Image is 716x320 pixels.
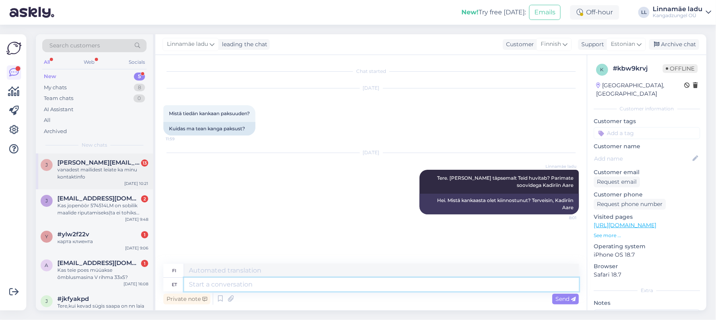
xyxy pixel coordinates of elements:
div: Private note [163,294,210,304]
div: Kas teie poes müüakse õmblusmasina V rihma 33x5? [57,267,148,281]
div: [DATE] 10:21 [124,181,148,187]
p: Safari 18.7 [594,271,700,279]
p: Customer email [594,168,700,177]
div: Customer [503,40,534,49]
div: New [44,73,56,80]
span: Tere. [PERSON_NAME] täpsemalt Teid huvitab? Parimate soovidega Kadiriin Aare [437,175,575,188]
span: k [600,67,604,73]
div: 1 [141,260,148,267]
div: 5 [134,73,145,80]
div: Off-hour [570,5,619,20]
div: # kbw9krvj [613,64,663,73]
div: Hei. Mistä kankaasta olet kiinnostunut? Terveisin, Kadiriin Aare [420,194,579,214]
p: iPhone OS 18.7 [594,251,700,259]
div: Team chats [44,94,73,102]
p: Customer phone [594,190,700,199]
div: Extra [594,287,700,294]
input: Add name [594,154,691,163]
div: Support [578,40,604,49]
p: Customer name [594,142,700,151]
div: Kuidas ma tean kanga paksust? [163,122,255,135]
div: Kangadzungel OÜ [653,12,702,19]
div: 1 [141,231,148,238]
div: AI Assistant [44,106,73,114]
span: New chats [82,141,107,149]
span: j [45,298,48,304]
div: Socials [127,57,147,67]
span: 11:59 [166,136,196,142]
div: Try free [DATE]: [461,8,526,17]
div: All [44,116,51,124]
p: Visited pages [594,213,700,221]
div: LL [638,7,649,18]
div: Archive chat [649,39,699,50]
div: My chats [44,84,67,92]
span: Search customers [49,41,100,50]
div: 0 [133,94,145,102]
span: Mistä tiedän kankaan paksuuden? [169,110,250,116]
div: leading the chat [219,40,267,49]
span: Send [555,295,576,302]
span: A [45,262,49,268]
p: Browser [594,262,700,271]
div: fi [173,264,177,277]
div: Kas jopenöör 574514LM on sobilik maalide riputamiseks(ta ei tohiks [PERSON_NAME])? [PERSON_NAME] ... [57,202,148,216]
div: [DATE] 9:48 [125,216,148,222]
span: Linnamäe ladu [545,163,577,169]
img: Askly Logo [6,41,22,56]
span: Offline [663,64,698,73]
div: Archived [44,128,67,135]
p: Customer tags [594,117,700,126]
span: joel@jodezi.com [57,159,140,166]
div: [DATE] [163,149,579,156]
span: Estonian [611,40,635,49]
span: jaak@eppmaria.ee [57,195,140,202]
div: [DATE] [163,84,579,92]
div: Linnamäe ladu [653,6,702,12]
p: See more ... [594,232,700,239]
div: Request phone number [594,199,666,210]
div: Web [82,57,96,67]
div: Chat started [163,68,579,75]
b: New! [461,8,479,16]
div: [DATE] 16:08 [124,281,148,287]
div: et [172,278,177,291]
div: 13 [141,159,148,167]
span: 8:01 [547,215,577,221]
span: Linnamäe ladu [167,40,208,49]
span: j [45,198,48,204]
p: Notes [594,299,700,307]
div: All [42,57,51,67]
div: 8 [134,84,145,92]
span: #jkfyakpd [57,295,89,302]
p: Operating system [594,242,700,251]
span: j [45,162,48,168]
div: карта клиента [57,238,148,245]
div: [DATE] 9:06 [125,245,148,251]
input: Add a tag [594,127,700,139]
div: Request email [594,177,640,187]
span: Finnish [541,40,561,49]
a: [URL][DOMAIN_NAME] [594,222,656,229]
a: Linnamäe laduKangadzungel OÜ [653,6,711,19]
div: vanadest mailidest leiate ka minu kontaktinfo [57,166,148,181]
button: Emails [529,5,561,20]
div: Tere,kui kevad sügis saapa on nn laia nääriga,millist stopperit osta? [57,302,148,317]
div: [GEOGRAPHIC_DATA], [GEOGRAPHIC_DATA] [596,81,684,98]
span: Ave.kuusneem@gmail.com [57,259,140,267]
span: #ylw2f22v [57,231,89,238]
span: y [45,234,48,240]
div: 2 [141,195,148,202]
div: Customer information [594,105,700,112]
